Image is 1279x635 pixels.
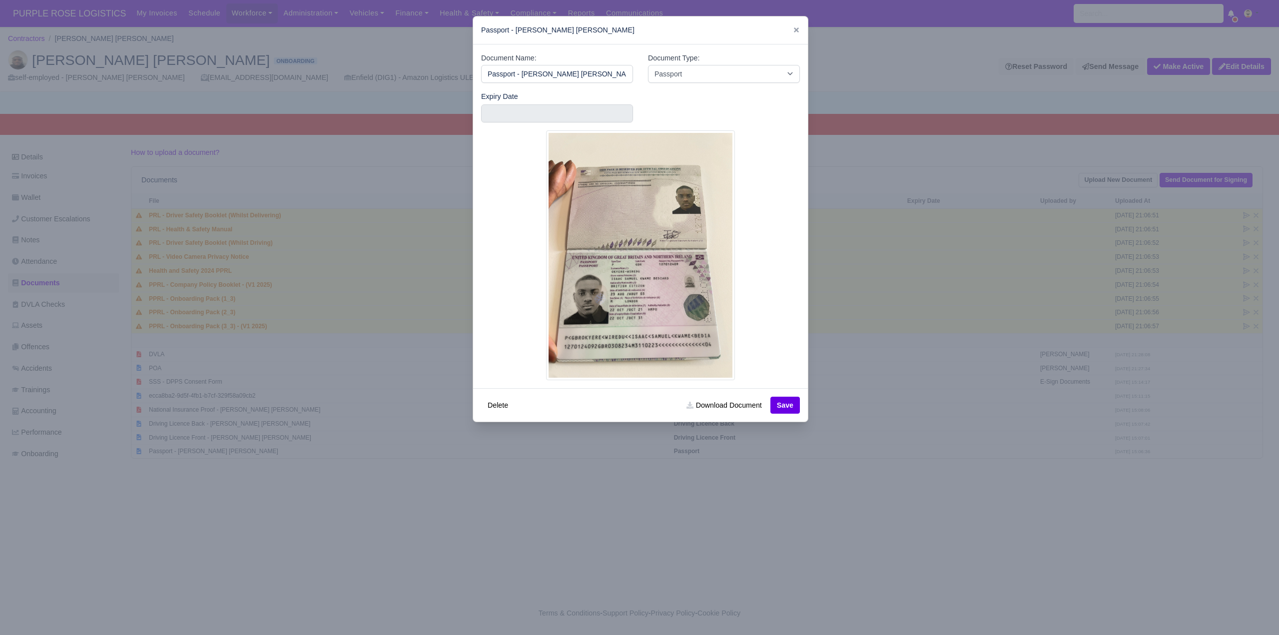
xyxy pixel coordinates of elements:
div: Passport - [PERSON_NAME] [PERSON_NAME] [473,16,808,44]
a: Download Document [680,397,768,414]
label: Document Type: [648,52,699,64]
label: Document Name: [481,52,537,64]
button: Delete [481,397,515,414]
label: Expiry Date [481,91,518,102]
button: Save [770,397,800,414]
iframe: Chat Widget [1229,587,1279,635]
